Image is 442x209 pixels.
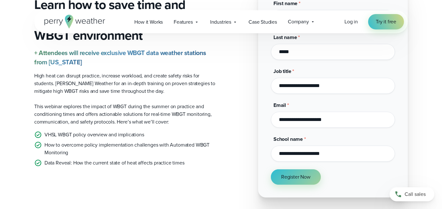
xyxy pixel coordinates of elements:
[368,14,404,29] a: Try it free
[271,169,321,185] button: Register Now
[288,18,309,26] span: Company
[44,159,185,167] p: Data Reveal: How the current state of heat affects practice times
[376,18,396,26] span: Try it free
[44,141,216,157] p: How to overcome policy implementation challenges with Automated WBGT Monitoring
[34,48,206,67] strong: + Attendees will receive exclusive WBGT data weather stations from [US_STATE]
[243,15,282,28] a: Case Studies
[34,103,216,126] p: This webinar explores the impact of WBGT during the summer on practice and conditioning times and...
[405,190,426,198] span: Call sales
[44,131,144,139] p: VHSL WBGT policy overview and implications
[273,101,286,109] span: Email
[390,187,434,201] a: Call sales
[273,68,291,75] span: Job title
[129,15,168,28] a: How it Works
[249,18,277,26] span: Case Studies
[273,34,297,41] span: Last name
[344,18,358,26] a: Log in
[210,18,231,26] span: Industries
[281,173,311,181] span: Register Now
[134,18,163,26] span: How it Works
[34,72,216,95] p: High heat can disrupt practice, increase workload, and create safety risks for students. [PERSON_...
[174,18,193,26] span: Features
[344,18,358,25] span: Log in
[273,135,303,143] span: School name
